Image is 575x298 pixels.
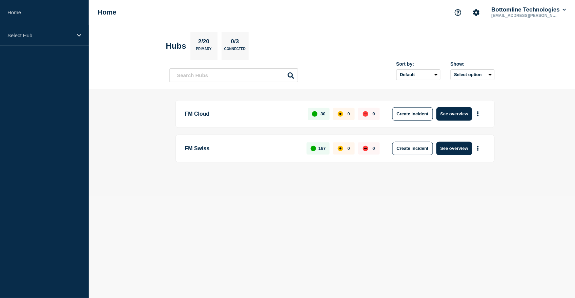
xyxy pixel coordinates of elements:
[196,47,212,54] p: Primary
[474,108,482,120] button: More actions
[490,6,568,13] button: Bottomline Technologies
[166,41,186,51] h2: Hubs
[396,61,440,67] div: Sort by:
[436,107,472,121] button: See overview
[474,142,482,155] button: More actions
[396,69,440,80] select: Sort by
[224,47,246,54] p: Connected
[363,111,368,117] div: down
[392,107,433,121] button: Create incident
[451,5,465,20] button: Support
[312,111,317,117] div: up
[451,61,495,67] div: Show:
[451,69,495,80] button: Select option
[228,38,242,47] p: 0/3
[373,111,375,116] p: 0
[392,142,433,155] button: Create incident
[338,111,343,117] div: affected
[185,107,301,121] p: FM Cloud
[436,142,472,155] button: See overview
[363,146,368,151] div: down
[321,111,325,116] p: 30
[196,38,212,47] p: 2/20
[348,111,350,116] p: 0
[469,5,484,20] button: Account settings
[373,146,375,151] p: 0
[490,13,561,18] p: [EMAIL_ADDRESS][PERSON_NAME][DOMAIN_NAME]
[311,146,316,151] div: up
[319,146,326,151] p: 167
[169,68,298,82] input: Search Hubs
[185,142,299,155] p: FM Swiss
[98,8,117,16] h1: Home
[338,146,343,151] div: affected
[348,146,350,151] p: 0
[7,32,73,38] p: Select Hub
